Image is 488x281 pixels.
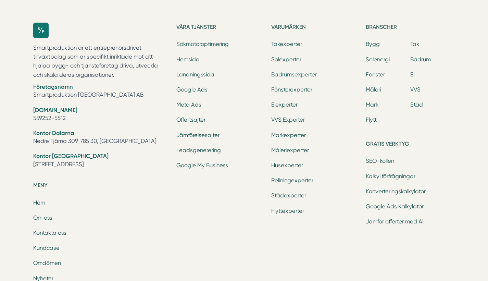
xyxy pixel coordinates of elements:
[33,129,168,147] li: Nedre Tjärna 309, 785 30, [GEOGRAPHIC_DATA]
[176,41,229,47] a: Sökmotoroptimering
[33,83,168,100] li: Smartproduktion [GEOGRAPHIC_DATA] AB
[366,117,377,123] a: Flytt
[33,152,168,170] li: [STREET_ADDRESS]
[366,71,385,78] a: Fönster
[271,41,302,47] a: Takexperter
[366,188,426,195] a: Konverteringskalkylator
[33,199,45,206] a: Hem
[33,130,74,136] strong: Kontor Dalarna
[271,101,298,108] a: Elexperter
[410,56,431,63] a: Badrum
[410,86,421,93] a: VVS
[33,230,66,236] a: Kontakta oss
[366,139,455,150] h5: Gratis verktyg
[271,56,301,63] a: Solexperter
[176,147,221,154] a: Leadsgenerering
[271,71,317,78] a: Badrumsexperter
[366,23,455,34] h5: Branscher
[366,203,424,210] a: Google Ads Kalkylator
[176,162,228,169] a: Google My Business
[366,101,378,108] a: Mark
[271,132,306,138] a: Markexperter
[366,86,381,93] a: Måleri
[366,41,380,47] a: Bygg
[410,101,423,108] a: Städ
[271,162,303,169] a: Husexperter
[176,86,208,93] a: Google Ads
[176,117,205,123] a: Offertsajter
[271,177,313,184] a: Reliningexperter
[33,215,52,221] a: Om oss
[366,56,390,63] a: Solenergi
[366,218,424,225] a: Jämför offerter med AI
[176,23,265,34] h5: Våra tjänster
[176,101,201,108] a: Meta Ads
[33,106,168,124] li: 559252-5512
[176,56,200,63] a: Hemsida
[271,117,305,123] a: VVS Experter
[410,41,419,47] a: Tak
[366,173,415,180] a: Kalkyl förfrågningar
[33,245,60,251] a: Kundcase
[271,23,360,34] h5: Varumärken
[366,158,394,164] a: SEO-kollen
[271,192,306,199] a: Städexperter
[271,147,309,154] a: Måleriexperter
[33,260,61,266] a: Omdömen
[271,208,304,214] a: Flyttexperter
[176,71,214,78] a: Landningssida
[410,71,414,78] a: El
[33,152,109,159] strong: Kontor [GEOGRAPHIC_DATA]
[33,181,168,192] h5: Meny
[176,132,220,138] a: Jämförelsesajter
[33,44,168,80] p: Smartproduktion är ett entreprenörsdrivet tillväxtbolag som är specifikt inriktade mot att hjälpa...
[33,107,77,113] strong: [DOMAIN_NAME]
[271,86,312,93] a: Fönsterexperter
[33,83,73,90] strong: Företagsnamn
